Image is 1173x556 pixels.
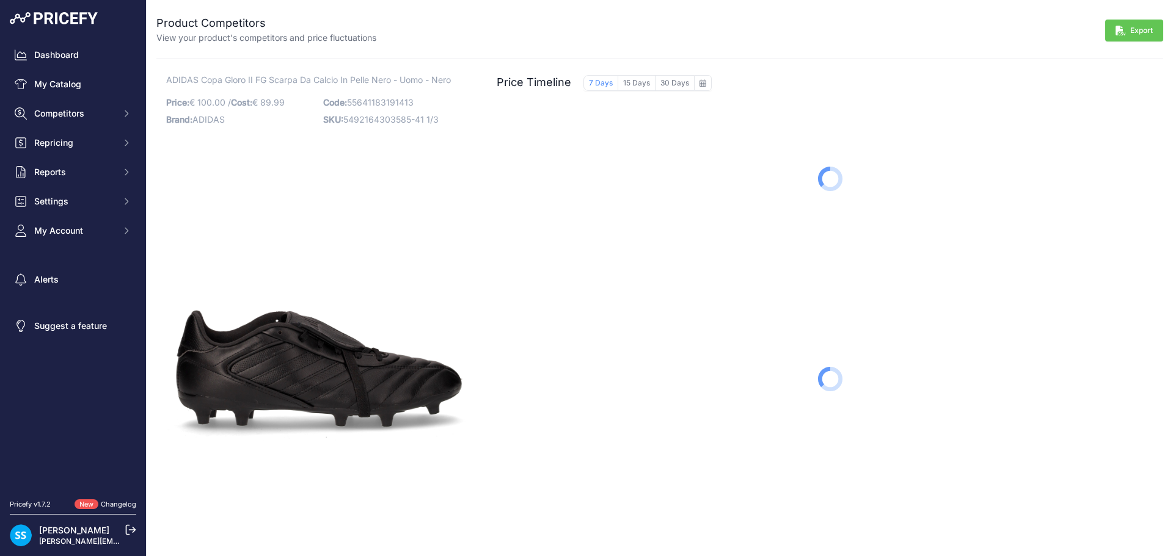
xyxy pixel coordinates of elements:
[618,75,656,91] button: 15 Days
[323,97,347,107] span: Code:
[231,97,252,107] span: Cost:
[166,72,451,87] span: ADIDAS Copa Gloro II FG Scarpa Da Calcio In Pelle Nero - Uomo - Nero
[323,94,473,111] p: 55641183191413
[34,137,114,149] span: Repricing
[34,195,114,208] span: Settings
[10,499,51,510] div: Pricefy v1.7.2
[10,161,136,183] button: Reports
[34,225,114,237] span: My Account
[101,500,136,508] a: Changelog
[75,499,98,510] span: New
[156,32,376,44] p: View your product's competitors and price fluctuations
[10,44,136,485] nav: Sidebar
[34,107,114,120] span: Competitors
[10,315,136,337] a: Suggest a feature
[10,73,136,95] a: My Catalog
[10,220,136,242] button: My Account
[1105,20,1163,42] button: Export
[656,75,694,91] button: 30 Days
[39,525,109,535] a: [PERSON_NAME]
[166,111,316,128] p: ADIDAS
[323,111,473,128] p: 5492164303585-41 1/3
[10,44,136,66] a: Dashboard
[323,114,343,125] span: SKU:
[10,12,98,24] img: Pricefy Logo
[156,15,376,32] h2: Product Competitors
[10,103,136,125] button: Competitors
[10,132,136,154] button: Repricing
[39,536,227,546] a: [PERSON_NAME][EMAIL_ADDRESS][DOMAIN_NAME]
[166,97,189,107] span: Price:
[34,166,114,178] span: Reports
[583,75,618,91] button: 7 Days
[166,94,316,111] p: € 100.00 / € 89.99
[10,190,136,212] button: Settings
[10,269,136,291] a: Alerts
[166,114,192,125] span: Brand:
[497,74,571,91] h2: Price Timeline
